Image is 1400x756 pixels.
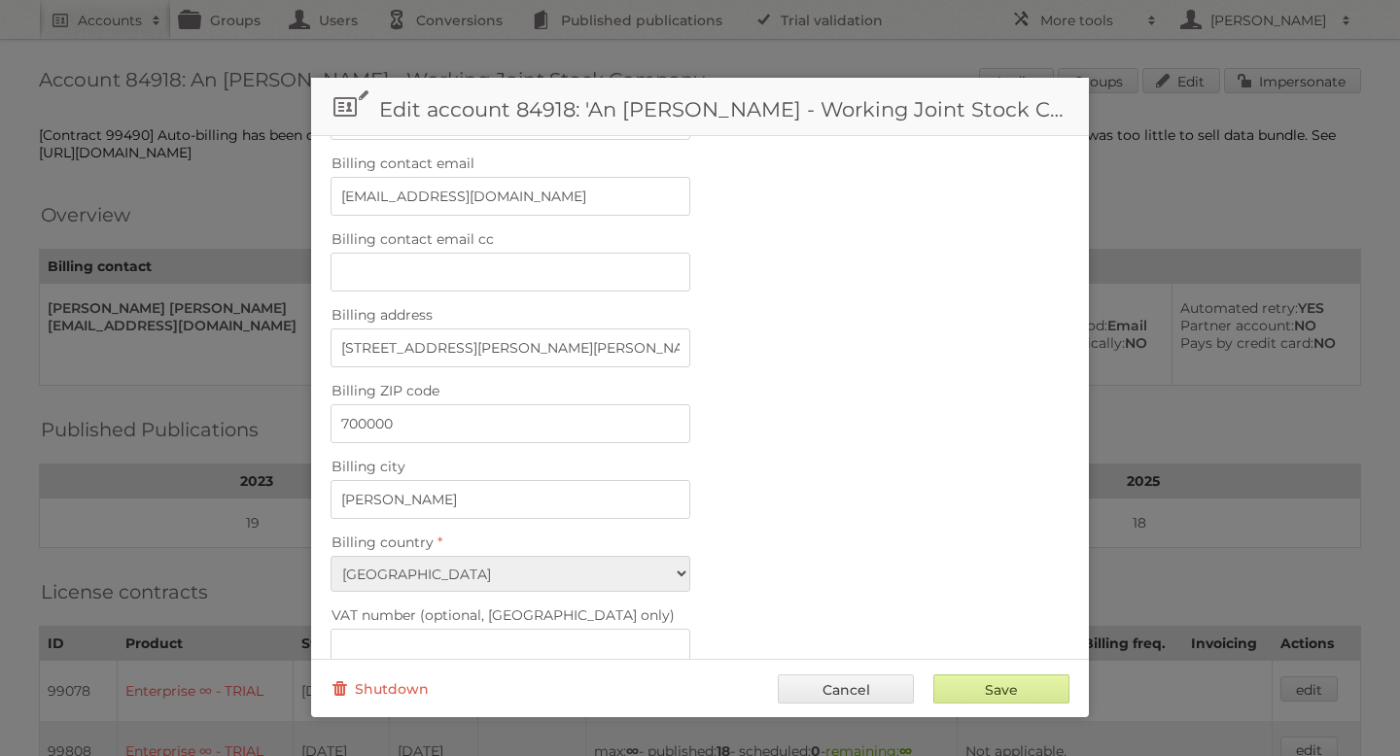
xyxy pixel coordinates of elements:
input: Save [933,674,1069,704]
span: Billing contact email cc [332,230,494,248]
a: Cancel [778,674,914,704]
span: Billing ZIP code [332,382,439,399]
a: Shutdown [331,674,429,704]
h1: Edit account 84918: 'An [PERSON_NAME] - Working Joint Stock Company' [311,78,1089,136]
span: Billing country [332,533,434,551]
span: Billing address [332,306,433,324]
span: Billing contact email [332,155,474,172]
span: VAT number (optional, [GEOGRAPHIC_DATA] only) [332,606,675,624]
span: Billing city [332,458,405,475]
